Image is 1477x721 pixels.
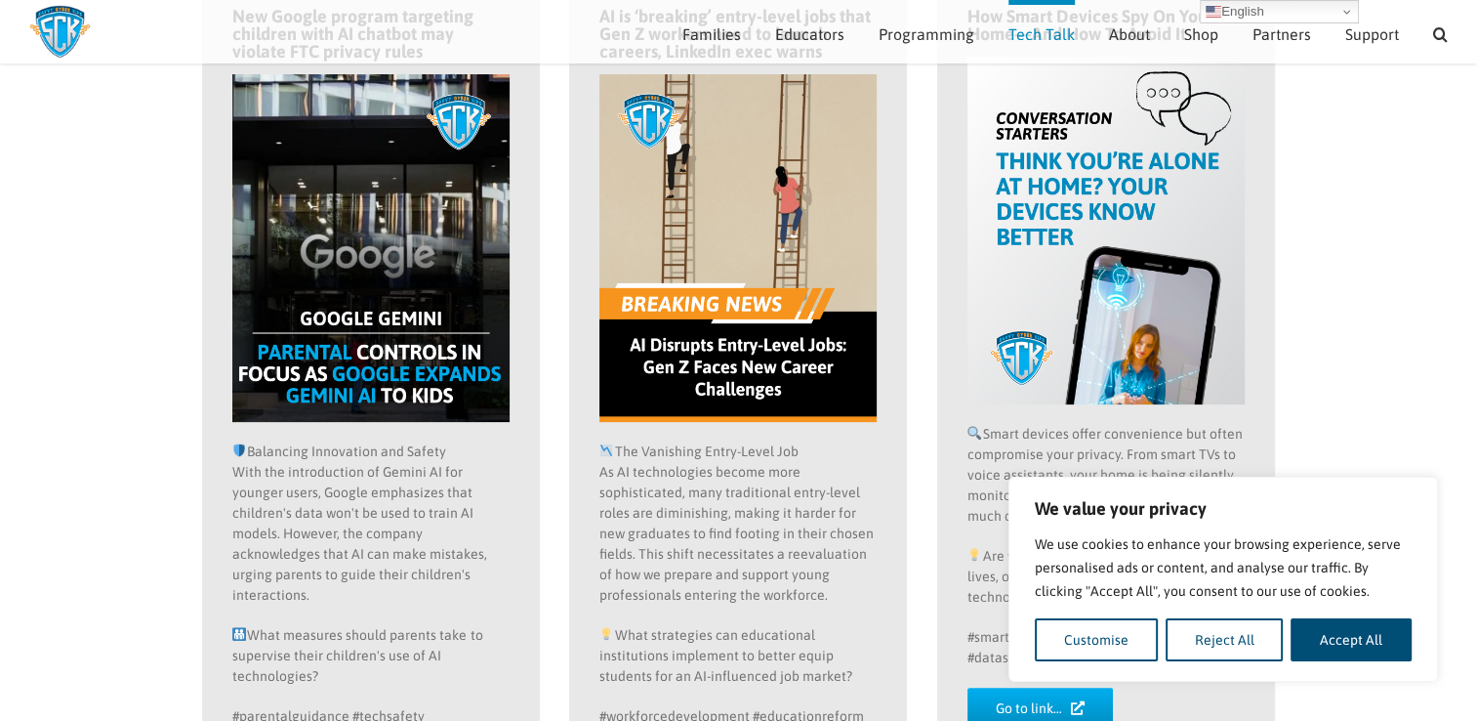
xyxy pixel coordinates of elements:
[599,625,878,687] p: What strategies can educational institutions implement to better equip students for an AI-influen...
[967,546,1246,608] p: Are we truly in control of our personal lives, or have we surrendered it to technology?
[775,26,844,42] span: Educators
[1345,26,1399,42] span: Support
[1166,618,1284,661] button: Reject All
[967,627,1246,668] p: #smarthomeprivacy #digitalsurveillance #datasecurity #savvycyberkids #cyberhero
[1291,618,1412,661] button: Accept All
[996,700,1062,717] span: Go to link…
[232,74,511,422] img: 1-scaled.png%7D
[879,26,974,42] span: Programming
[967,424,1246,527] p: Smart devices offer convenience but often compromise your privacy. From smart TVs to voice assist...
[967,548,981,562] img: 💡
[599,627,613,641] img: 💡
[232,625,511,687] p: What measures should parents take to supervise their children's use of AI technologies?
[1035,497,1412,521] p: We value your privacy
[232,442,511,606] p: Balancing Innovation and Safety With the introduction of Gemini AI for younger users, Google emph...
[682,26,741,42] span: Families
[1206,4,1221,20] img: en
[599,74,878,422] img: 2-scaled.png%7D
[1109,26,1150,42] span: About
[599,444,613,457] img: 📉
[599,442,878,606] p: The Vanishing Entry-Level Job As AI technologies become more sophisticated, many traditional entr...
[1035,532,1412,603] p: We use cookies to enhance your browsing experience, serve personalised ads or content, and analys...
[1252,26,1311,42] span: Partners
[1035,618,1158,661] button: Customise
[29,5,91,59] img: Savvy Cyber Kids Logo
[232,627,246,641] img: 👨‍👩‍👧‍👦
[967,426,981,440] img: 🔍
[1184,26,1218,42] span: Shop
[232,444,246,457] img: 🛡️
[967,57,1246,404] img: 3-scaled.png%7D
[1008,26,1075,42] span: Tech Talk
